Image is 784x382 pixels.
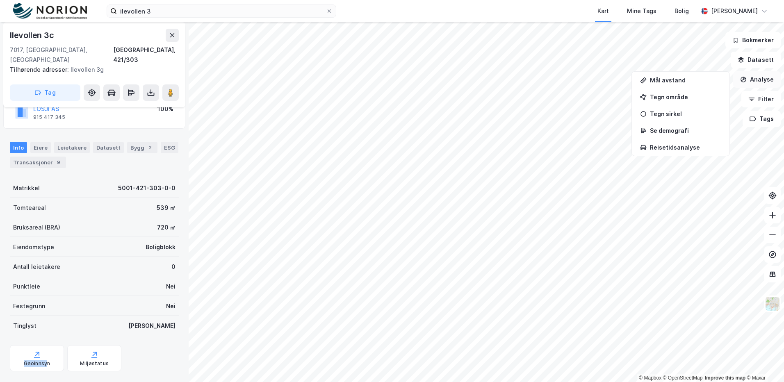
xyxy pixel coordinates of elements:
div: 5001-421-303-0-0 [118,183,175,193]
span: Tilhørende adresser: [10,66,71,73]
div: Kontrollprogram for chat [743,343,784,382]
div: Ilevollen 3c [10,29,56,42]
div: 720 ㎡ [157,223,175,232]
div: Leietakere [54,142,90,153]
img: Z [765,296,780,312]
div: Transaksjoner [10,157,66,168]
button: Filter [741,91,781,107]
div: 100% [157,104,173,114]
div: Festegrunn [13,301,45,311]
div: [PERSON_NAME] [711,6,758,16]
div: Reisetidsanalyse [650,144,721,151]
a: OpenStreetMap [663,375,703,381]
div: Matrikkel [13,183,40,193]
div: Nei [166,301,175,311]
a: Improve this map [705,375,745,381]
button: Tags [743,111,781,127]
div: Kart [597,6,609,16]
div: Tegn område [650,93,721,100]
a: Mapbox [639,375,661,381]
div: Tegn sirkel [650,110,721,117]
div: 0 [171,262,175,272]
div: [PERSON_NAME] [128,321,175,331]
div: Antall leietakere [13,262,60,272]
div: Mål avstand [650,77,721,84]
div: Se demografi [650,127,721,134]
button: Bokmerker [725,32,781,48]
div: [GEOGRAPHIC_DATA], 421/303 [113,45,179,65]
div: 915 417 345 [33,114,65,121]
div: 539 ㎡ [157,203,175,213]
div: ESG [161,142,178,153]
div: Info [10,142,27,153]
div: Ilevollen 3g [10,65,172,75]
div: Datasett [93,142,124,153]
div: Bruksareal (BRA) [13,223,60,232]
div: Mine Tags [627,6,656,16]
button: Analyse [733,71,781,88]
div: Tinglyst [13,321,36,331]
iframe: Chat Widget [743,343,784,382]
div: Boligblokk [146,242,175,252]
div: Geoinnsyn [24,360,50,367]
input: Søk på adresse, matrikkel, gårdeiere, leietakere eller personer [117,5,326,17]
img: norion-logo.80e7a08dc31c2e691866.png [13,3,87,20]
div: Bygg [127,142,157,153]
div: Nei [166,282,175,291]
button: Tag [10,84,80,101]
div: 9 [55,158,63,166]
div: Eiere [30,142,51,153]
div: Tomteareal [13,203,46,213]
button: Datasett [731,52,781,68]
div: Punktleie [13,282,40,291]
div: Miljøstatus [80,360,109,367]
div: Eiendomstype [13,242,54,252]
div: 7017, [GEOGRAPHIC_DATA], [GEOGRAPHIC_DATA] [10,45,113,65]
div: Bolig [675,6,689,16]
div: 2 [146,143,154,152]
